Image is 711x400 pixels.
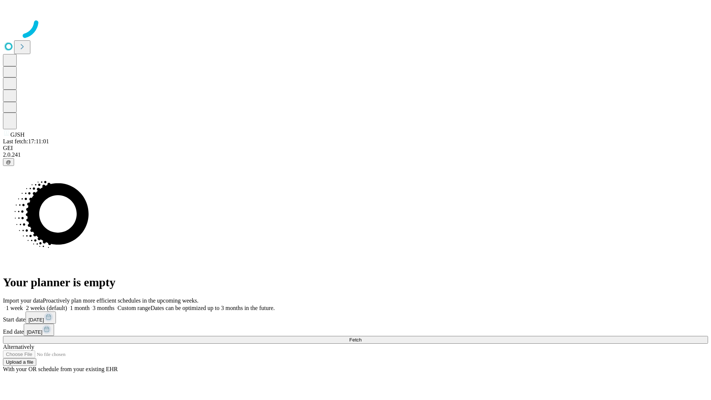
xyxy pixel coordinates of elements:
[27,329,42,335] span: [DATE]
[3,344,34,350] span: Alternatively
[3,145,708,151] div: GEI
[3,366,118,372] span: With your OR schedule from your existing EHR
[3,336,708,344] button: Fetch
[26,311,56,324] button: [DATE]
[6,305,23,311] span: 1 week
[43,297,198,304] span: Proactively plan more efficient schedules in the upcoming weeks.
[3,151,708,158] div: 2.0.241
[3,138,49,144] span: Last fetch: 17:11:01
[3,297,43,304] span: Import your data
[24,324,54,336] button: [DATE]
[151,305,275,311] span: Dates can be optimized up to 3 months in the future.
[3,358,36,366] button: Upload a file
[26,305,67,311] span: 2 weeks (default)
[10,131,24,138] span: GJSH
[29,317,44,323] span: [DATE]
[3,276,708,289] h1: Your planner is empty
[117,305,150,311] span: Custom range
[3,158,14,166] button: @
[70,305,90,311] span: 1 month
[6,159,11,165] span: @
[93,305,114,311] span: 3 months
[349,337,361,343] span: Fetch
[3,311,708,324] div: Start date
[3,324,708,336] div: End date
